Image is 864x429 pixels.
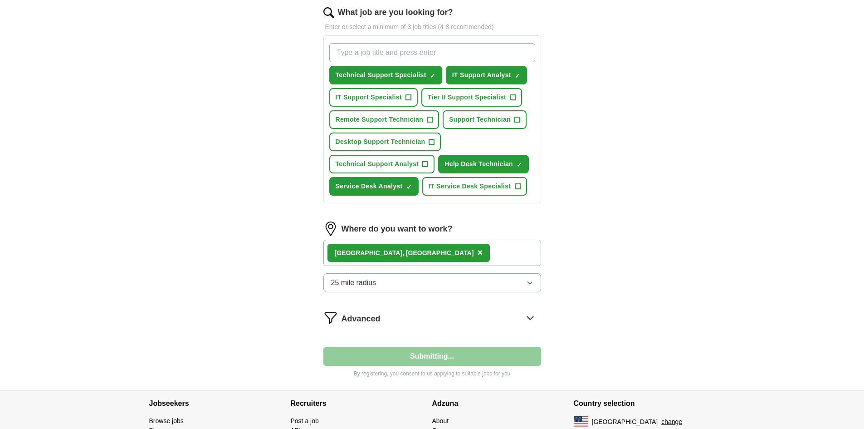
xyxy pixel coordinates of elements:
[443,110,527,129] button: Support Technician
[329,133,441,151] button: Desktop Support Technician
[329,43,535,62] input: Type a job title and press enter
[336,137,425,147] span: Desktop Support Technician
[574,416,588,427] img: US flag
[331,277,376,288] span: 25 mile radius
[444,159,513,169] span: Help Desk Technician
[422,177,527,196] button: IT Service Desk Specialist
[323,7,334,18] img: search.png
[432,417,449,424] a: About
[336,70,426,80] span: Technical Support Specialist
[329,155,435,173] button: Technical Support Analyst
[329,177,419,196] button: Service Desk Analyst✓
[323,22,541,32] p: Enter or select a minimum of 3 job titles (4-8 recommended)
[323,273,541,292] button: 25 mile radius
[329,66,442,84] button: Technical Support Specialist✓
[336,182,403,191] span: Service Desk Analyst
[452,70,511,80] span: IT Support Analyst
[517,161,522,168] span: ✓
[336,93,402,102] span: IT Support Specialist
[329,88,418,107] button: IT Support Specialist
[406,183,412,191] span: ✓
[446,66,527,84] button: IT Support Analyst✓
[149,417,184,424] a: Browse jobs
[449,115,511,124] span: Support Technician
[323,222,338,236] img: location.png
[428,93,506,102] span: Tier II Support Specialist
[338,6,453,19] label: What job are you looking for?
[342,223,453,235] label: Where do you want to work?
[574,391,715,416] h4: Country selection
[421,88,522,107] button: Tier II Support Specialist
[291,417,319,424] a: Post a job
[438,155,529,173] button: Help Desk Technician✓
[323,370,541,378] p: By registering, you consent to us applying to suitable jobs for you
[342,313,381,325] span: Advanced
[323,311,338,325] img: filter
[429,182,511,191] span: IT Service Desk Specialist
[592,417,658,427] span: [GEOGRAPHIC_DATA]
[335,249,403,256] strong: [GEOGRAPHIC_DATA]
[323,347,541,366] button: Submitting...
[336,115,424,124] span: Remote Support Technician
[477,246,483,260] button: ×
[336,159,419,169] span: Technical Support Analyst
[477,247,483,257] span: ×
[515,72,520,79] span: ✓
[430,72,435,79] span: ✓
[661,417,682,427] button: change
[335,248,474,258] div: , [GEOGRAPHIC_DATA]
[329,110,439,129] button: Remote Support Technician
